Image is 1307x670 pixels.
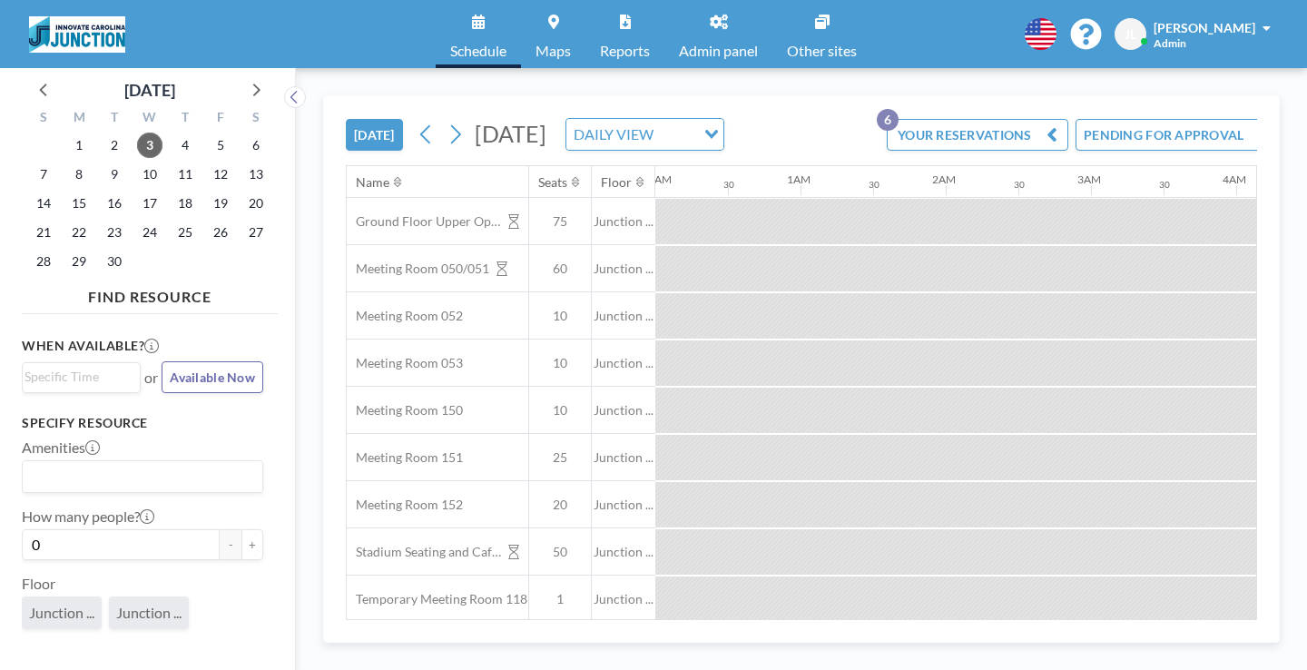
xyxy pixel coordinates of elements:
[592,213,655,230] span: Junction ...
[1154,20,1255,35] span: [PERSON_NAME]
[601,174,632,191] div: Floor
[137,133,162,158] span: Wednesday, September 3, 2025
[529,544,591,560] span: 50
[170,369,255,385] span: Available Now
[592,261,655,277] span: Junction ...
[137,162,162,187] span: Wednesday, September 10, 2025
[1014,179,1025,191] div: 30
[877,109,899,131] p: 6
[592,544,655,560] span: Junction ...
[172,133,198,158] span: Thursday, September 4, 2025
[243,162,269,187] span: Saturday, September 13, 2025
[66,162,92,187] span: Monday, September 8, 2025
[347,308,463,324] span: Meeting Room 052
[1125,26,1136,43] span: JL
[932,172,956,186] div: 2AM
[450,44,506,58] span: Schedule
[346,119,403,151] button: [DATE]
[23,363,140,390] div: Search for option
[538,174,567,191] div: Seats
[592,591,655,607] span: Junction ...
[102,220,127,245] span: Tuesday, September 23, 2025
[529,308,591,324] span: 10
[102,133,127,158] span: Tuesday, September 2, 2025
[356,174,389,191] div: Name
[529,261,591,277] span: 60
[1154,36,1186,50] span: Admin
[592,355,655,371] span: Junction ...
[22,415,263,431] h3: Specify resource
[600,44,650,58] span: Reports
[102,249,127,274] span: Tuesday, September 30, 2025
[243,220,269,245] span: Saturday, September 27, 2025
[66,249,92,274] span: Monday, September 29, 2025
[137,220,162,245] span: Wednesday, September 24, 2025
[529,497,591,513] span: 20
[22,575,55,593] label: Floor
[529,449,591,466] span: 25
[66,191,92,216] span: Monday, September 15, 2025
[26,107,62,131] div: S
[62,107,97,131] div: M
[529,402,591,419] span: 10
[787,44,857,58] span: Other sites
[124,77,175,103] div: [DATE]
[529,213,591,230] span: 75
[1076,119,1278,151] button: PENDING FOR APPROVAL
[1223,172,1246,186] div: 4AM
[529,591,591,607] span: 1
[172,220,198,245] span: Thursday, September 25, 2025
[102,162,127,187] span: Tuesday, September 9, 2025
[208,220,233,245] span: Friday, September 26, 2025
[31,249,56,274] span: Sunday, September 28, 2025
[202,107,238,131] div: F
[243,133,269,158] span: Saturday, September 6, 2025
[208,133,233,158] span: Friday, September 5, 2025
[23,461,262,492] div: Search for option
[116,604,182,622] span: Junction ...
[1077,172,1101,186] div: 3AM
[31,220,56,245] span: Sunday, September 21, 2025
[29,604,94,622] span: Junction ...
[592,402,655,419] span: Junction ...
[243,191,269,216] span: Saturday, September 20, 2025
[536,44,571,58] span: Maps
[241,529,263,560] button: +
[31,191,56,216] span: Sunday, September 14, 2025
[66,133,92,158] span: Monday, September 1, 2025
[529,355,591,371] span: 10
[347,402,463,419] span: Meeting Room 150
[1159,179,1170,191] div: 30
[347,497,463,513] span: Meeting Room 152
[31,162,56,187] span: Sunday, September 7, 2025
[133,107,168,131] div: W
[22,438,100,457] label: Amenities
[592,449,655,466] span: Junction ...
[102,191,127,216] span: Tuesday, September 16, 2025
[172,162,198,187] span: Thursday, September 11, 2025
[642,172,672,186] div: 12AM
[347,544,501,560] span: Stadium Seating and Cafe area
[172,191,198,216] span: Thursday, September 18, 2025
[25,465,252,488] input: Search for option
[347,355,463,371] span: Meeting Room 053
[570,123,657,146] span: DAILY VIEW
[137,191,162,216] span: Wednesday, September 17, 2025
[167,107,202,131] div: T
[144,369,158,387] span: or
[347,213,501,230] span: Ground Floor Upper Open Area
[29,16,125,53] img: organization-logo
[220,529,241,560] button: -
[162,361,263,393] button: Available Now
[66,220,92,245] span: Monday, September 22, 2025
[238,107,273,131] div: S
[347,591,527,607] span: Temporary Meeting Room 118
[869,179,880,191] div: 30
[723,179,734,191] div: 30
[787,172,811,186] div: 1AM
[347,261,489,277] span: Meeting Room 050/051
[592,308,655,324] span: Junction ...
[208,191,233,216] span: Friday, September 19, 2025
[659,123,693,146] input: Search for option
[887,119,1068,151] button: YOUR RESERVATIONS6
